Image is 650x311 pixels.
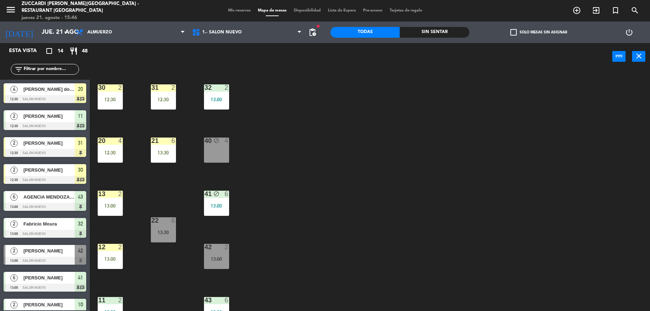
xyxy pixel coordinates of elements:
div: 30 [98,84,99,91]
span: Lista de Espera [324,9,359,13]
span: Disponibilidad [290,9,324,13]
div: Todas [330,27,400,38]
div: 6 [171,138,176,144]
i: exit_to_app [592,6,600,15]
span: 10 [78,300,83,309]
span: 2 [10,221,18,228]
span: 6 [10,274,18,282]
span: 31 [78,139,83,147]
div: 11 [98,297,99,303]
span: Mapa de mesas [254,9,290,13]
div: 13:00 [204,97,229,102]
div: 13:30 [151,150,176,155]
i: restaurant [69,47,78,55]
div: 6 [224,191,229,197]
span: 30 [78,166,83,174]
i: close [635,52,643,60]
div: Zuccardi [PERSON_NAME][GEOGRAPHIC_DATA] - Restaurant [GEOGRAPHIC_DATA] [22,0,157,14]
span: Tarjetas de regalo [386,9,426,13]
div: 13:00 [204,256,229,261]
span: 6 [10,194,18,201]
span: 41 [78,273,83,282]
div: 2 [224,84,229,91]
span: 14 [57,47,63,55]
span: [PERSON_NAME] [23,112,75,120]
button: close [632,51,645,62]
button: menu [5,4,16,18]
i: block [213,191,219,197]
span: [PERSON_NAME] [23,139,75,147]
div: 6 [224,297,229,303]
div: 2 [118,297,122,303]
div: Esta vista [4,47,52,55]
span: 2 [10,301,18,308]
span: 2 [10,247,18,255]
span: 2 [10,167,18,174]
span: 2 [10,113,18,120]
span: 11 [78,112,83,120]
div: 12:30 [98,150,123,155]
div: 13:30 [151,230,176,235]
span: check_box_outline_blank [510,29,517,36]
div: jueves 21. agosto - 15:46 [22,14,157,22]
span: 1.- SALON NUEVO [202,30,242,35]
div: 12:30 [151,97,176,102]
div: 2 [171,84,176,91]
div: 13:00 [98,256,123,261]
div: 6 [171,217,176,224]
input: Filtrar por nombre... [23,65,79,73]
div: 12:30 [98,97,123,102]
span: 4 [10,86,18,93]
span: [PERSON_NAME] [23,274,75,282]
i: arrow_drop_down [61,28,70,37]
label: Solo mesas sin asignar [510,29,567,36]
i: add_circle_outline [572,6,581,15]
span: Fabrício Moura [23,220,75,228]
span: pending_actions [308,28,317,37]
div: 13 [98,191,99,197]
i: crop_square [45,47,54,55]
span: 42 [78,246,83,255]
i: search [631,6,639,15]
span: 20 [78,85,83,93]
div: 2 [224,244,229,250]
span: 32 [78,219,83,228]
span: 43 [78,192,83,201]
span: 48 [82,47,88,55]
span: [PERSON_NAME] [23,301,75,308]
div: 13:00 [204,203,229,208]
div: 2 [118,244,122,250]
div: 2 [118,191,122,197]
span: Almuerzo [87,30,112,35]
i: filter_list [14,65,23,74]
div: 13:00 [98,203,123,208]
span: [PERSON_NAME] [23,247,75,255]
div: Sin sentar [400,27,469,38]
span: Pre-acceso [359,9,386,13]
div: 4 [118,138,122,144]
span: [PERSON_NAME] dos Passos [23,85,75,93]
div: 12 [98,244,99,250]
span: [PERSON_NAME] [23,166,75,174]
span: 2 [10,140,18,147]
span: AGENCIA MENDOZA BELA WINE [23,193,75,201]
button: power_input [612,51,626,62]
div: 4 [224,138,229,144]
i: power_settings_new [625,28,633,37]
div: 2 [118,84,122,91]
i: turned_in_not [611,6,620,15]
span: fiber_manual_record [316,24,320,28]
i: menu [5,4,16,15]
i: block [213,138,219,144]
div: 20 [98,138,99,144]
i: power_input [615,52,623,60]
span: Mis reservas [224,9,254,13]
